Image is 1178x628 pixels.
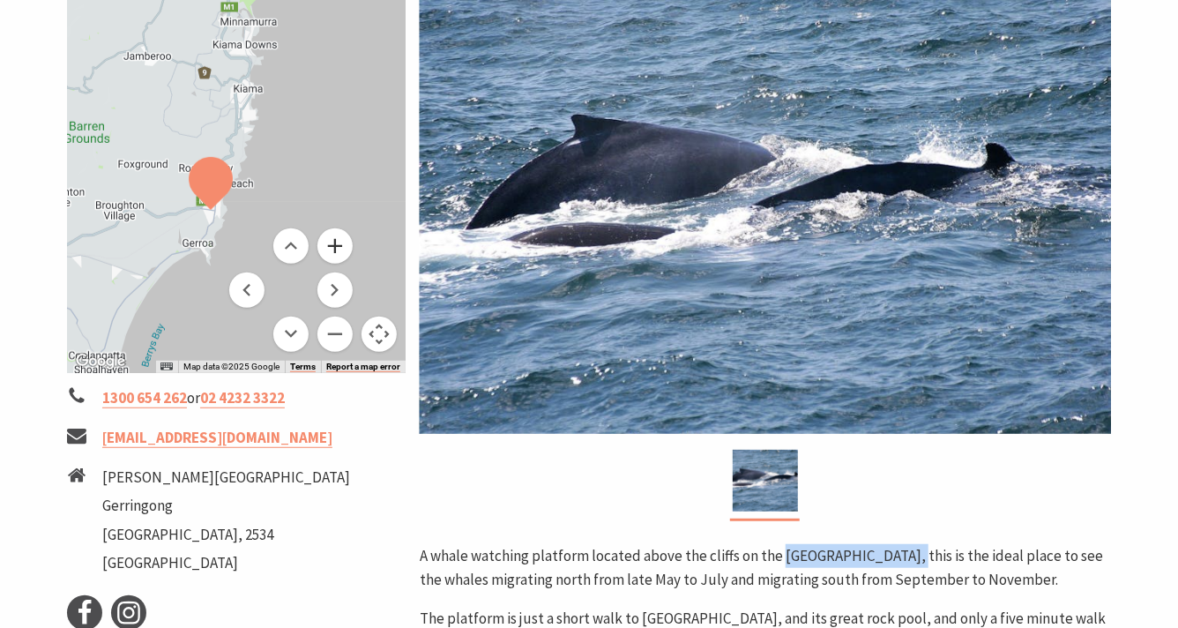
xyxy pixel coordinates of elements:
[102,388,187,408] a: 1300 654 262
[102,551,350,575] li: [GEOGRAPHIC_DATA]
[733,450,798,512] img: Gerringong Whale Watching Platform
[102,523,350,547] li: [GEOGRAPHIC_DATA], 2534
[229,273,265,308] button: Move left
[420,544,1111,592] p: A whale watching platform located above the cliffs on the [GEOGRAPHIC_DATA], this is the ideal pl...
[200,388,285,408] a: 02 4232 3322
[317,228,353,264] button: Zoom in
[102,466,350,490] li: [PERSON_NAME][GEOGRAPHIC_DATA]
[71,350,130,373] img: Google
[273,317,309,352] button: Move down
[317,273,353,308] button: Move right
[362,317,397,352] button: Map camera controls
[160,361,173,373] button: Keyboard shortcuts
[102,494,350,518] li: Gerringong
[290,362,316,372] a: Terms (opens in new tab)
[71,350,130,373] a: Open this area in Google Maps (opens a new window)
[273,228,309,264] button: Move up
[317,317,353,352] button: Zoom out
[326,362,400,372] a: Report a map error
[183,362,280,371] span: Map data ©2025 Google
[102,428,332,448] a: [EMAIL_ADDRESS][DOMAIN_NAME]
[67,386,406,410] li: or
